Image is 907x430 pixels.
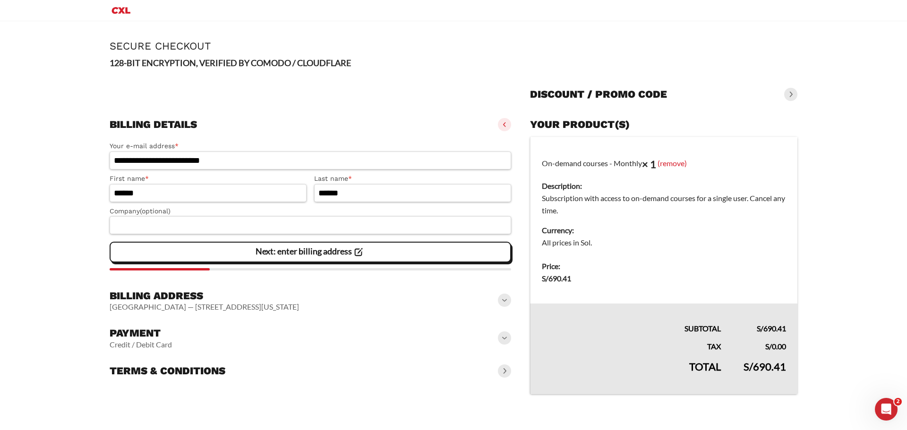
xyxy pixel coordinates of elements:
[110,364,225,378] h3: Terms & conditions
[757,324,786,333] bdi: 690.41
[110,141,511,152] label: Your e-mail address
[765,342,772,351] span: S/
[140,207,171,215] span: (optional)
[110,206,511,217] label: Company
[765,342,786,351] bdi: 0.00
[530,304,732,335] th: Subtotal
[530,353,732,394] th: Total
[110,242,511,262] vaadin-button: Next: enter billing address
[542,274,548,283] span: S/
[110,289,299,303] h3: Billing address
[314,173,511,184] label: Last name
[658,158,687,167] a: (remove)
[542,180,786,192] dt: Description:
[744,360,753,373] span: S/
[530,137,797,255] td: On-demand courses - Monthly
[530,88,667,101] h3: Discount / promo code
[110,302,299,312] vaadin-horizontal-layout: [GEOGRAPHIC_DATA] — [STREET_ADDRESS][US_STATE]
[110,40,797,52] h1: Secure Checkout
[110,340,172,349] vaadin-horizontal-layout: Credit / Debit Card
[542,224,786,236] dt: Currency:
[542,236,786,249] dd: All prices in Sol.
[542,192,786,217] dd: Subscription with access to on-demand courses for a single user. Cancel any time.
[110,118,197,131] h3: Billing details
[542,274,571,283] bdi: 690.41
[744,360,786,373] bdi: 690.41
[757,324,763,333] span: S/
[642,158,656,170] strong: × 1
[110,327,172,340] h3: Payment
[542,260,786,272] dt: Price:
[530,335,732,353] th: Tax
[110,173,307,184] label: First name
[875,398,898,421] iframe: Intercom live chat
[894,398,902,405] span: 2
[110,58,351,68] strong: 128-BIT ENCRYPTION, VERIFIED BY COMODO / CLOUDFLARE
